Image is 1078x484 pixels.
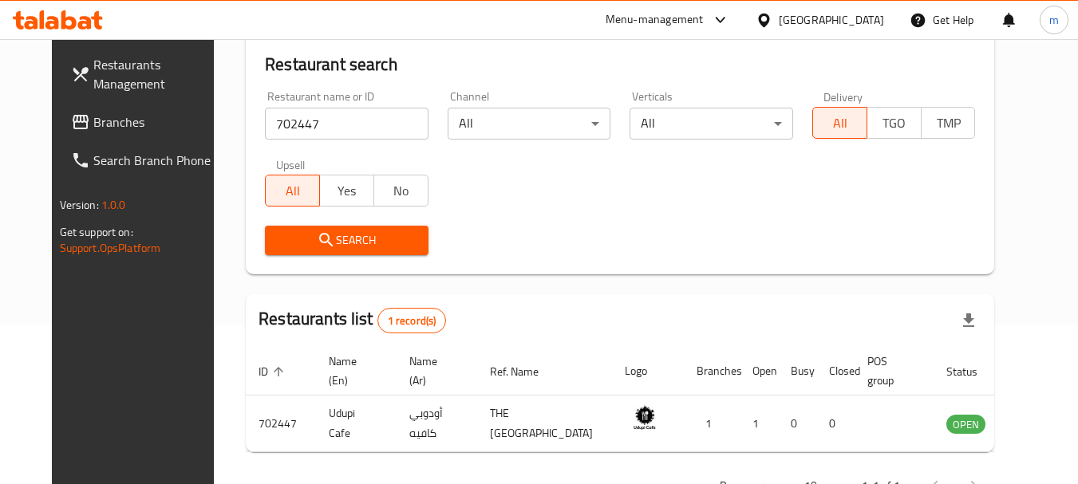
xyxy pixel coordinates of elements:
[60,238,161,258] a: Support.OpsPlatform
[816,395,855,452] td: 0
[409,352,458,390] span: Name (Ar)
[265,175,320,207] button: All
[946,362,998,381] span: Status
[816,347,855,395] th: Closed
[490,362,559,381] span: Ref. Name
[928,112,969,135] span: TMP
[684,395,740,452] td: 1
[246,347,1072,452] table: enhanced table
[377,308,447,333] div: Total records count
[265,53,975,77] h2: Restaurant search
[101,195,126,215] span: 1.0.0
[921,107,976,139] button: TMP
[823,91,863,102] label: Delivery
[684,347,740,395] th: Branches
[259,362,289,381] span: ID
[272,179,314,203] span: All
[950,301,988,340] div: Export file
[58,45,232,103] a: Restaurants Management
[606,10,704,30] div: Menu-management
[778,395,816,452] td: 0
[946,415,985,434] span: OPEN
[874,112,915,135] span: TGO
[259,307,446,333] h2: Restaurants list
[319,175,374,207] button: Yes
[946,415,985,434] div: OPEN
[397,395,477,452] td: أودوبي كافيه
[740,395,778,452] td: 1
[477,395,612,452] td: THE [GEOGRAPHIC_DATA]
[329,352,377,390] span: Name (En)
[867,107,922,139] button: TGO
[867,352,914,390] span: POS group
[265,108,428,140] input: Search for restaurant name or ID..
[316,395,397,452] td: Udupi Cafe
[246,395,316,452] td: 702447
[58,103,232,141] a: Branches
[276,159,306,170] label: Upsell
[326,179,368,203] span: Yes
[625,400,665,440] img: Udupi Cafe
[265,226,428,255] button: Search
[812,107,867,139] button: All
[93,151,219,170] span: Search Branch Phone
[630,108,793,140] div: All
[779,11,884,29] div: [GEOGRAPHIC_DATA]
[612,347,684,395] th: Logo
[740,347,778,395] th: Open
[58,141,232,179] a: Search Branch Phone
[378,313,446,329] span: 1 record(s)
[819,112,861,135] span: All
[381,179,422,203] span: No
[278,230,416,250] span: Search
[778,347,816,395] th: Busy
[93,112,219,132] span: Branches
[60,195,99,215] span: Version:
[373,175,428,207] button: No
[1049,11,1059,29] span: m
[93,55,219,93] span: Restaurants Management
[448,108,611,140] div: All
[60,222,133,242] span: Get support on:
